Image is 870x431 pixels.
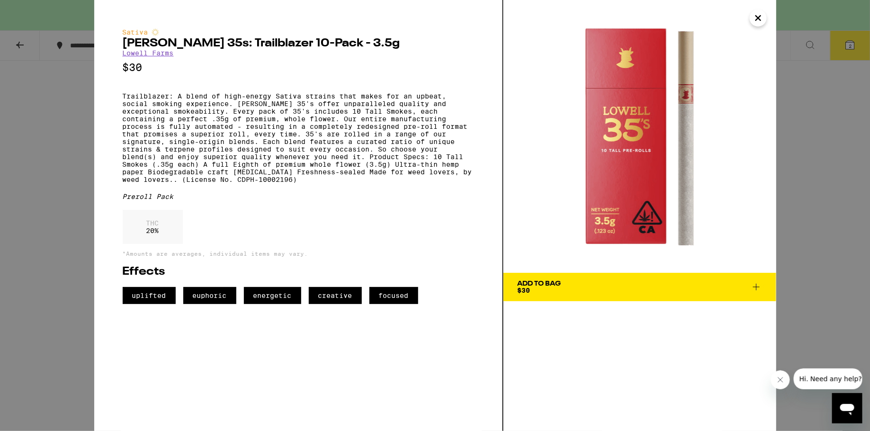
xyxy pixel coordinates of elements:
img: sativaColor.svg [152,28,159,36]
a: Lowell Farms [123,49,174,57]
button: Add To Bag$30 [503,273,776,301]
h2: Effects [123,266,474,278]
span: euphoric [183,287,236,304]
span: energetic [244,287,301,304]
span: creative [309,287,362,304]
iframe: Button to launch messaging window [832,393,862,423]
iframe: Close message [771,370,790,389]
div: Preroll Pack [123,193,474,200]
p: $30 [123,62,474,73]
button: Close [750,9,767,27]
p: Trailblazer: A blend of high-energy Sativa strains that makes for an upbeat, social smoking exper... [123,92,474,183]
h2: [PERSON_NAME] 35s: Trailblazer 10-Pack - 3.5g [123,38,474,49]
span: focused [369,287,418,304]
div: Add To Bag [518,280,561,287]
span: $30 [518,287,530,294]
p: THC [146,219,159,227]
p: *Amounts are averages, individual items may vary. [123,251,474,257]
div: 20 % [123,210,183,244]
iframe: Message from company [794,368,862,389]
div: Sativa [123,28,474,36]
span: uplifted [123,287,176,304]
